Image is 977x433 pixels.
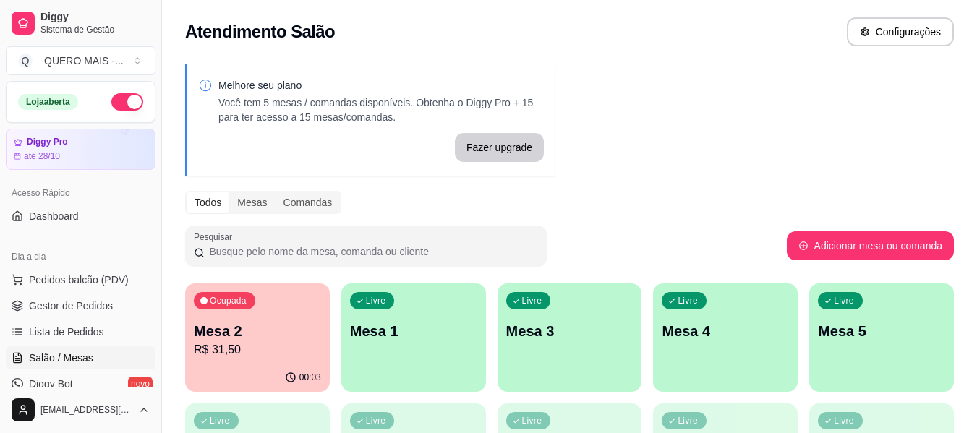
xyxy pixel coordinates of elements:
[678,295,698,306] p: Livre
[218,78,544,93] p: Melhore seu plano
[498,283,642,392] button: LivreMesa 3
[194,231,237,243] label: Pesquisar
[194,341,321,359] p: R$ 31,50
[6,6,155,40] a: DiggySistema de Gestão
[210,415,230,426] p: Livre
[6,268,155,291] button: Pedidos balcão (PDV)
[366,415,386,426] p: Livre
[6,372,155,395] a: Diggy Botnovo
[299,372,321,383] p: 00:03
[29,325,104,339] span: Lista de Pedidos
[187,192,229,213] div: Todos
[210,295,247,306] p: Ocupada
[18,94,78,110] div: Loja aberta
[6,46,155,75] button: Select a team
[341,283,486,392] button: LivreMesa 1
[111,93,143,111] button: Alterar Status
[40,404,132,416] span: [EMAIL_ADDRESS][DOMAIN_NAME]
[366,295,386,306] p: Livre
[44,53,124,68] div: QUERO MAIS - ...
[6,294,155,317] a: Gestor de Pedidos
[6,320,155,343] a: Lista de Pedidos
[6,245,155,268] div: Dia a dia
[185,20,335,43] h2: Atendimento Salão
[6,346,155,369] a: Salão / Mesas
[6,129,155,170] a: Diggy Proaté 28/10
[40,24,150,35] span: Sistema de Gestão
[834,295,854,306] p: Livre
[522,415,542,426] p: Livre
[834,415,854,426] p: Livre
[522,295,542,306] p: Livre
[29,209,79,223] span: Dashboard
[27,137,68,147] article: Diggy Pro
[350,321,477,341] p: Mesa 1
[847,17,954,46] button: Configurações
[6,205,155,228] a: Dashboard
[185,283,330,392] button: OcupadaMesa 2R$ 31,5000:03
[276,192,341,213] div: Comandas
[29,299,113,313] span: Gestor de Pedidos
[24,150,60,162] article: até 28/10
[818,321,945,341] p: Mesa 5
[29,377,73,391] span: Diggy Bot
[809,283,954,392] button: LivreMesa 5
[653,283,798,392] button: LivreMesa 4
[506,321,633,341] p: Mesa 3
[455,133,544,162] button: Fazer upgrade
[29,273,129,287] span: Pedidos balcão (PDV)
[18,53,33,68] span: Q
[40,11,150,24] span: Diggy
[229,192,275,213] div: Mesas
[678,415,698,426] p: Livre
[205,244,538,259] input: Pesquisar
[6,393,155,427] button: [EMAIL_ADDRESS][DOMAIN_NAME]
[6,181,155,205] div: Acesso Rápido
[218,95,544,124] p: Você tem 5 mesas / comandas disponíveis. Obtenha o Diggy Pro + 15 para ter acesso a 15 mesas/coma...
[29,351,93,365] span: Salão / Mesas
[787,231,954,260] button: Adicionar mesa ou comanda
[662,321,789,341] p: Mesa 4
[194,321,321,341] p: Mesa 2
